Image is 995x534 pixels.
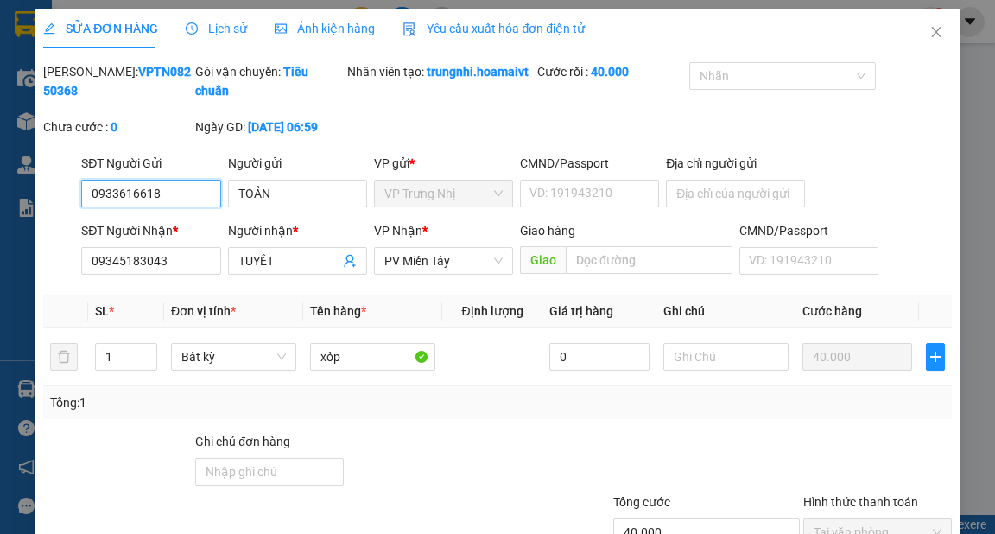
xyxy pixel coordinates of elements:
[927,350,944,364] span: plus
[9,96,21,108] span: environment
[43,62,192,100] div: [PERSON_NAME]:
[549,304,613,318] span: Giá trị hàng
[384,181,503,207] span: VP Trưng Nhị
[520,154,659,173] div: CMND/Passport
[50,393,385,412] div: Tổng: 1
[195,118,344,137] div: Ngày GD:
[181,344,286,370] span: Bất kỳ
[613,495,670,509] span: Tổng cước
[43,22,55,35] span: edit
[186,22,247,35] span: Lịch sử
[119,96,131,108] span: environment
[228,154,367,173] div: Người gửi
[95,304,109,318] span: SL
[9,114,117,128] b: [STREET_ADDRESS]
[111,120,117,134] b: 0
[119,95,226,166] b: 93 Nguyễn Thái Bình, [GEOGRAPHIC_DATA]
[566,246,732,274] input: Dọc đường
[461,304,523,318] span: Định lượng
[591,65,629,79] b: 40.000
[803,495,918,509] label: Hình thức thanh toán
[137,357,156,370] span: Decrease Value
[248,120,318,134] b: [DATE] 06:59
[666,154,805,173] div: Địa chỉ người gửi
[9,9,69,69] img: logo.jpg
[43,118,192,137] div: Chưa cước :
[9,73,119,92] li: VP VP Trưng Nhị
[384,248,503,274] span: PV Miền Tây
[343,254,357,268] span: user-add
[347,62,534,81] div: Nhân viên tạo:
[374,224,422,238] span: VP Nhận
[43,22,158,35] span: SỬA ĐƠN HÀNG
[802,343,912,371] input: 0
[427,65,529,79] b: trungnhi.hoamaivt
[310,304,366,318] span: Tên hàng
[171,304,236,318] span: Đơn vị tính
[195,62,344,100] div: Gói vận chuyển:
[402,22,585,35] span: Yêu cầu xuất hóa đơn điện tử
[195,458,344,486] input: Ghi chú đơn hàng
[50,343,78,371] button: delete
[186,22,198,35] span: clock-circle
[81,154,220,173] div: SĐT Người Gửi
[520,246,566,274] span: Giao
[656,295,795,328] th: Ghi chú
[912,9,960,57] button: Close
[275,22,375,35] span: Ảnh kiện hàng
[195,435,290,448] label: Ghi chú đơn hàng
[119,73,230,92] li: VP 93 NTB Q1
[537,62,686,81] div: Cước rồi :
[520,224,575,238] span: Giao hàng
[666,180,805,207] input: Địa chỉ của người gửi
[929,25,943,39] span: close
[310,343,435,371] input: VD: Bàn, Ghế
[143,346,153,357] span: up
[275,22,287,35] span: picture
[926,343,945,371] button: plus
[81,221,220,240] div: SĐT Người Nhận
[402,22,416,36] img: icon
[374,154,513,173] div: VP gửi
[663,343,789,371] input: Ghi Chú
[143,359,153,369] span: down
[228,221,367,240] div: Người nhận
[9,9,250,41] li: Hoa Mai
[739,221,878,240] div: CMND/Passport
[802,304,862,318] span: Cước hàng
[137,344,156,357] span: Increase Value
